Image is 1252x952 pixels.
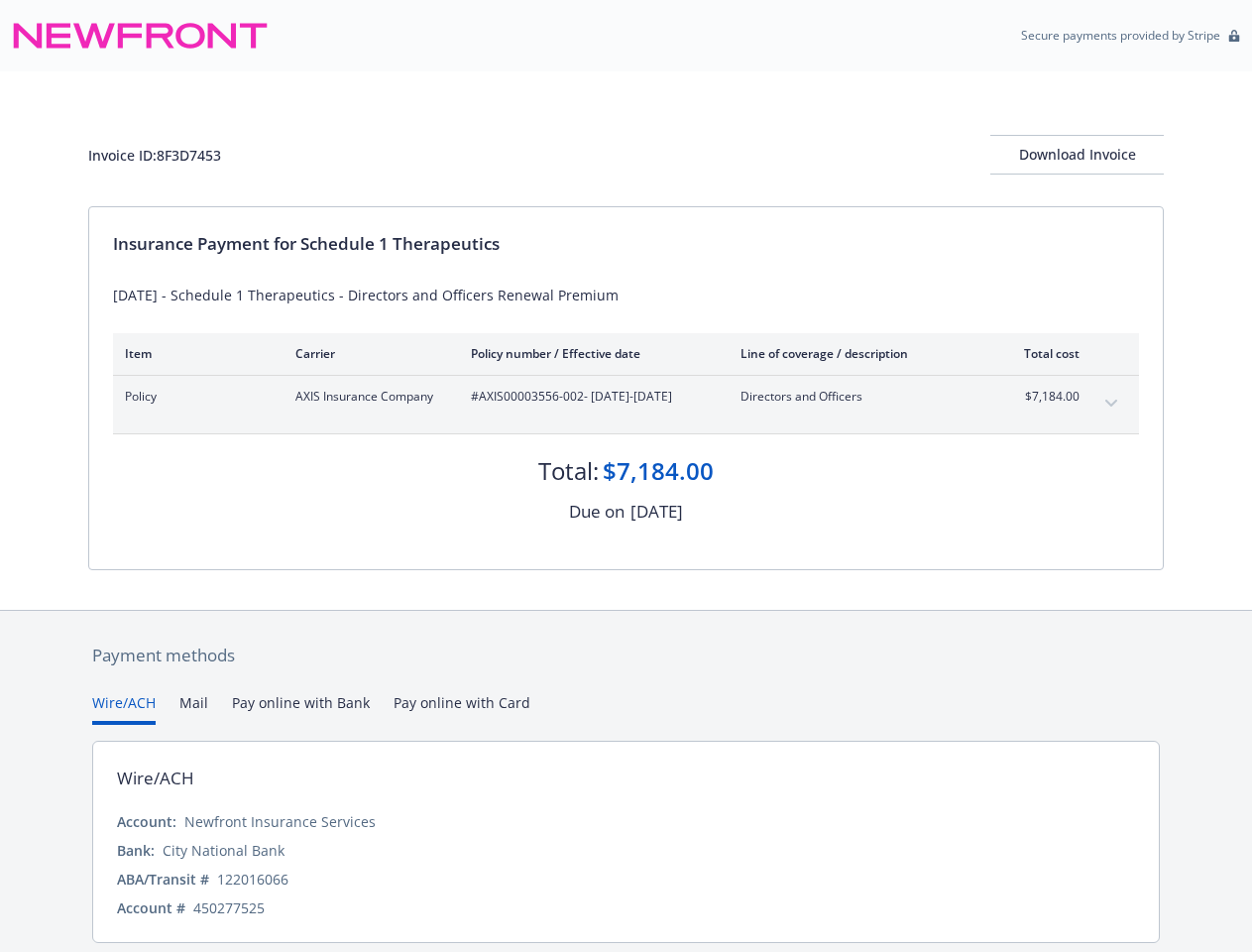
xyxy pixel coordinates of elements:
[1005,388,1080,406] span: $7,184.00
[1021,27,1220,44] p: Secure payments provided by Stripe
[295,388,439,406] span: AXIS Insurance Company
[569,499,625,525] div: Due on
[217,869,288,890] div: 122016066
[113,376,1139,433] div: PolicyAXIS Insurance Company#AXIS00003556-002- [DATE]-[DATE]Directors and Officers$7,184.00expand...
[125,388,264,406] span: Policy
[740,388,973,406] span: Directors and Officers
[990,136,1164,174] div: Download Invoice
[117,840,155,861] div: Bank:
[1005,345,1080,362] div: Total cost
[163,840,285,861] div: City National Bank
[113,285,1139,305] div: [DATE] - Schedule 1 Therapeutics - Directors and Officers Renewal Premium
[394,692,530,725] button: Pay online with Card
[471,345,709,362] div: Policy number / Effective date
[113,231,1139,257] div: Insurance Payment for Schedule 1 Therapeutics
[1095,388,1127,419] button: expand content
[990,135,1164,175] button: Download Invoice
[117,897,185,918] div: Account #
[92,643,1160,668] div: Payment methods
[117,869,209,890] div: ABA/Transit #
[603,454,714,488] div: $7,184.00
[184,811,376,832] div: Newfront Insurance Services
[538,454,599,488] div: Total:
[295,345,439,362] div: Carrier
[92,692,156,725] button: Wire/ACH
[232,692,370,725] button: Pay online with Bank
[630,499,683,525] div: [DATE]
[117,811,176,832] div: Account:
[471,388,709,406] span: #AXIS00003556-002 - [DATE]-[DATE]
[193,897,265,918] div: 450277525
[88,145,221,166] div: Invoice ID: 8F3D7453
[125,345,264,362] div: Item
[117,766,194,791] div: Wire/ACH
[740,345,973,362] div: Line of coverage / description
[179,692,208,725] button: Mail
